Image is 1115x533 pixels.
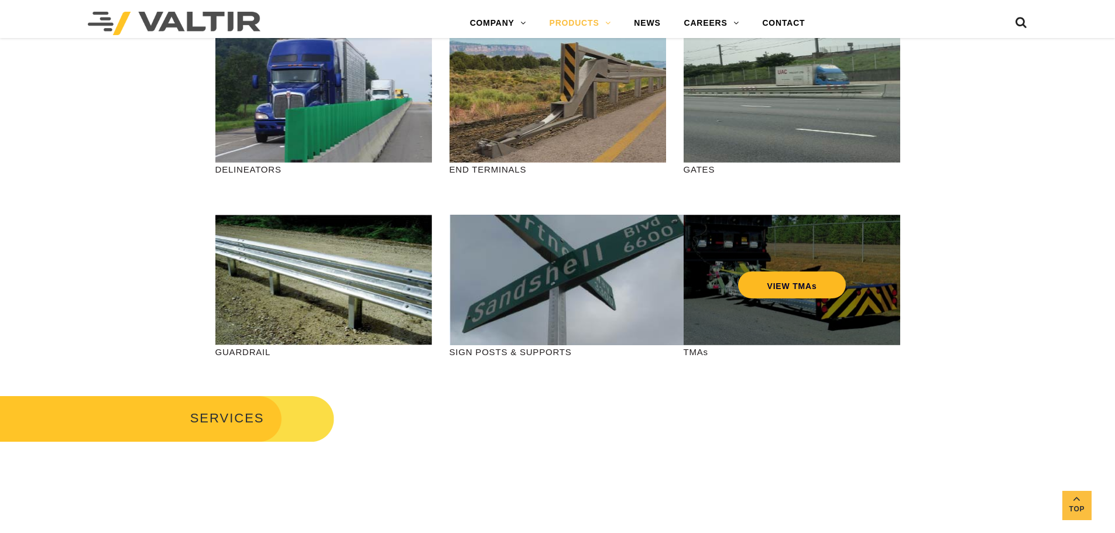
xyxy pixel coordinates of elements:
a: VIEW TMAs [737,271,846,298]
span: Top [1062,503,1092,516]
a: PRODUCTS [538,12,623,35]
p: DELINEATORS [215,163,432,176]
a: CONTACT [750,12,816,35]
p: TMAs [684,345,900,359]
img: Valtir [88,12,260,35]
p: GATES [684,163,900,176]
a: COMPANY [458,12,538,35]
p: END TERMINALS [450,163,666,176]
p: SIGN POSTS & SUPPORTS [450,345,666,359]
p: GUARDRAIL [215,345,432,359]
a: CAREERS [673,12,751,35]
a: NEWS [622,12,672,35]
a: Top [1062,491,1092,520]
